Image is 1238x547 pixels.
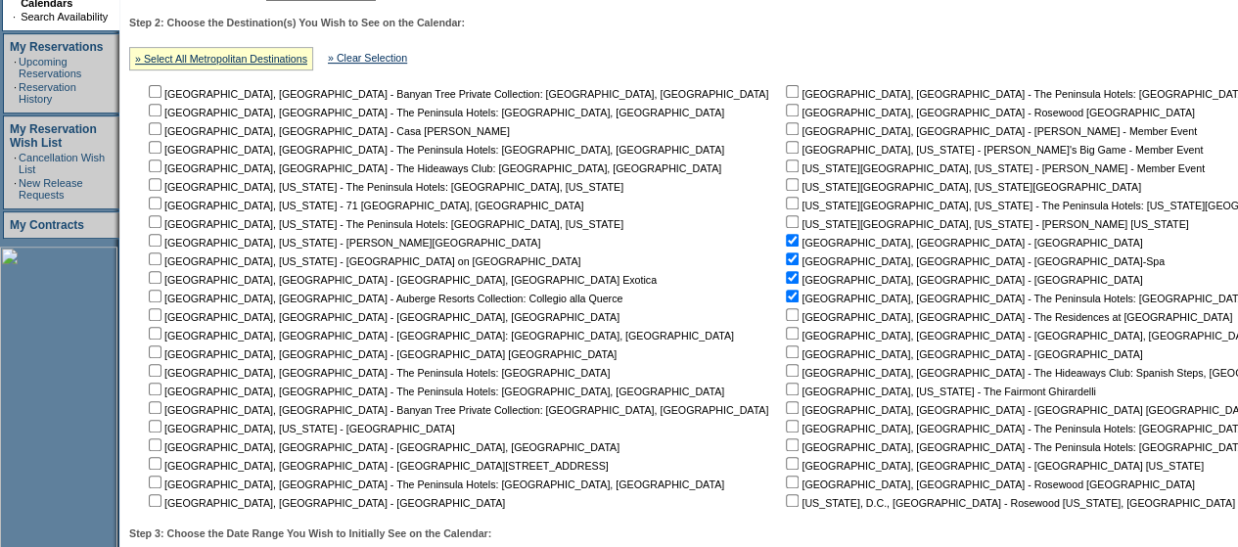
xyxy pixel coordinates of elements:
[782,181,1141,193] nobr: [US_STATE][GEOGRAPHIC_DATA], [US_STATE][GEOGRAPHIC_DATA]
[145,423,455,434] nobr: [GEOGRAPHIC_DATA], [US_STATE] - [GEOGRAPHIC_DATA]
[145,460,609,472] nobr: [GEOGRAPHIC_DATA], [GEOGRAPHIC_DATA] - [GEOGRAPHIC_DATA][STREET_ADDRESS]
[145,255,580,267] nobr: [GEOGRAPHIC_DATA], [US_STATE] - [GEOGRAPHIC_DATA] on [GEOGRAPHIC_DATA]
[145,293,622,304] nobr: [GEOGRAPHIC_DATA], [GEOGRAPHIC_DATA] - Auberge Resorts Collection: Collegio alla Querce
[782,497,1235,509] nobr: [US_STATE], D.C., [GEOGRAPHIC_DATA] - Rosewood [US_STATE], [GEOGRAPHIC_DATA]
[145,348,617,360] nobr: [GEOGRAPHIC_DATA], [GEOGRAPHIC_DATA] - [GEOGRAPHIC_DATA] [GEOGRAPHIC_DATA]
[782,255,1165,267] nobr: [GEOGRAPHIC_DATA], [GEOGRAPHIC_DATA] - [GEOGRAPHIC_DATA]-Spa
[21,11,108,23] a: Search Availability
[145,88,768,100] nobr: [GEOGRAPHIC_DATA], [GEOGRAPHIC_DATA] - Banyan Tree Private Collection: [GEOGRAPHIC_DATA], [GEOGRA...
[145,497,505,509] nobr: [GEOGRAPHIC_DATA], [GEOGRAPHIC_DATA] - [GEOGRAPHIC_DATA]
[135,53,307,65] a: » Select All Metropolitan Destinations
[145,274,657,286] nobr: [GEOGRAPHIC_DATA], [GEOGRAPHIC_DATA] - [GEOGRAPHIC_DATA], [GEOGRAPHIC_DATA] Exotica
[19,81,76,105] a: Reservation History
[782,107,1194,118] nobr: [GEOGRAPHIC_DATA], [GEOGRAPHIC_DATA] - Rosewood [GEOGRAPHIC_DATA]
[782,162,1205,174] nobr: [US_STATE][GEOGRAPHIC_DATA], [US_STATE] - [PERSON_NAME] - Member Event
[13,11,19,23] td: ·
[145,311,619,323] nobr: [GEOGRAPHIC_DATA], [GEOGRAPHIC_DATA] - [GEOGRAPHIC_DATA], [GEOGRAPHIC_DATA]
[782,125,1197,137] nobr: [GEOGRAPHIC_DATA], [GEOGRAPHIC_DATA] - [PERSON_NAME] - Member Event
[782,348,1142,360] nobr: [GEOGRAPHIC_DATA], [GEOGRAPHIC_DATA] - [GEOGRAPHIC_DATA]
[145,162,721,174] nobr: [GEOGRAPHIC_DATA], [GEOGRAPHIC_DATA] - The Hideaways Club: [GEOGRAPHIC_DATA], [GEOGRAPHIC_DATA]
[10,218,84,232] a: My Contracts
[782,386,1095,397] nobr: [GEOGRAPHIC_DATA], [US_STATE] - The Fairmont Ghirardelli
[14,81,17,105] td: ·
[10,122,97,150] a: My Reservation Wish List
[782,460,1204,472] nobr: [GEOGRAPHIC_DATA], [GEOGRAPHIC_DATA] - [GEOGRAPHIC_DATA] [US_STATE]
[145,479,724,490] nobr: [GEOGRAPHIC_DATA], [GEOGRAPHIC_DATA] - The Peninsula Hotels: [GEOGRAPHIC_DATA], [GEOGRAPHIC_DATA]
[145,200,583,211] nobr: [GEOGRAPHIC_DATA], [US_STATE] - 71 [GEOGRAPHIC_DATA], [GEOGRAPHIC_DATA]
[19,152,105,175] a: Cancellation Wish List
[145,107,724,118] nobr: [GEOGRAPHIC_DATA], [GEOGRAPHIC_DATA] - The Peninsula Hotels: [GEOGRAPHIC_DATA], [GEOGRAPHIC_DATA]
[782,479,1194,490] nobr: [GEOGRAPHIC_DATA], [GEOGRAPHIC_DATA] - Rosewood [GEOGRAPHIC_DATA]
[145,386,724,397] nobr: [GEOGRAPHIC_DATA], [GEOGRAPHIC_DATA] - The Peninsula Hotels: [GEOGRAPHIC_DATA], [GEOGRAPHIC_DATA]
[145,367,610,379] nobr: [GEOGRAPHIC_DATA], [GEOGRAPHIC_DATA] - The Peninsula Hotels: [GEOGRAPHIC_DATA]
[129,17,465,28] b: Step 2: Choose the Destination(s) You Wish to See on the Calendar:
[782,311,1232,323] nobr: [GEOGRAPHIC_DATA], [GEOGRAPHIC_DATA] - The Residences at [GEOGRAPHIC_DATA]
[782,218,1188,230] nobr: [US_STATE][GEOGRAPHIC_DATA], [US_STATE] - [PERSON_NAME] [US_STATE]
[14,152,17,175] td: ·
[145,237,540,249] nobr: [GEOGRAPHIC_DATA], [US_STATE] - [PERSON_NAME][GEOGRAPHIC_DATA]
[782,144,1203,156] nobr: [GEOGRAPHIC_DATA], [US_STATE] - [PERSON_NAME]'s Big Game - Member Event
[145,181,623,193] nobr: [GEOGRAPHIC_DATA], [US_STATE] - The Peninsula Hotels: [GEOGRAPHIC_DATA], [US_STATE]
[782,274,1142,286] nobr: [GEOGRAPHIC_DATA], [GEOGRAPHIC_DATA] - [GEOGRAPHIC_DATA]
[10,40,103,54] a: My Reservations
[145,218,623,230] nobr: [GEOGRAPHIC_DATA], [US_STATE] - The Peninsula Hotels: [GEOGRAPHIC_DATA], [US_STATE]
[328,52,407,64] a: » Clear Selection
[145,330,734,342] nobr: [GEOGRAPHIC_DATA], [GEOGRAPHIC_DATA] - [GEOGRAPHIC_DATA]: [GEOGRAPHIC_DATA], [GEOGRAPHIC_DATA]
[145,144,724,156] nobr: [GEOGRAPHIC_DATA], [GEOGRAPHIC_DATA] - The Peninsula Hotels: [GEOGRAPHIC_DATA], [GEOGRAPHIC_DATA]
[14,56,17,79] td: ·
[14,177,17,201] td: ·
[145,441,619,453] nobr: [GEOGRAPHIC_DATA], [GEOGRAPHIC_DATA] - [GEOGRAPHIC_DATA], [GEOGRAPHIC_DATA]
[19,56,81,79] a: Upcoming Reservations
[782,237,1142,249] nobr: [GEOGRAPHIC_DATA], [GEOGRAPHIC_DATA] - [GEOGRAPHIC_DATA]
[145,404,768,416] nobr: [GEOGRAPHIC_DATA], [GEOGRAPHIC_DATA] - Banyan Tree Private Collection: [GEOGRAPHIC_DATA], [GEOGRA...
[19,177,82,201] a: New Release Requests
[145,125,510,137] nobr: [GEOGRAPHIC_DATA], [GEOGRAPHIC_DATA] - Casa [PERSON_NAME]
[129,527,491,539] b: Step 3: Choose the Date Range You Wish to Initially See on the Calendar:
